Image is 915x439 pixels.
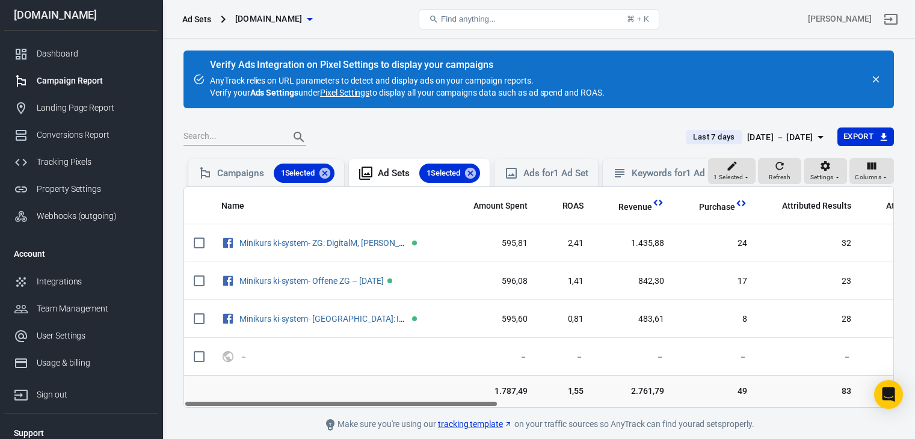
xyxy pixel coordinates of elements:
[37,388,149,401] div: Sign out
[683,385,747,398] span: 49
[458,313,528,325] span: 595,60
[4,40,158,67] a: Dashboard
[221,349,235,364] svg: UTM & Web Traffic
[378,164,480,183] div: Ad Sets
[874,380,903,409] div: Open Intercom Messenger
[766,313,851,325] span: 28
[37,357,149,369] div: Usage & billing
[182,13,211,25] div: Ad Sets
[438,418,513,431] a: tracking template
[239,238,410,247] span: Minikurs ki-system- ZG: DigitalM, SM-Mark. - 08.09.25
[230,8,317,30] button: [DOMAIN_NAME]
[683,351,747,363] span: －
[4,376,158,408] a: Sign out
[766,238,851,250] span: 32
[688,131,739,143] span: Last 7 days
[627,14,649,23] div: ⌘ + K
[618,201,652,213] span: Revenue
[37,302,149,315] div: Team Management
[441,14,496,23] span: Find anything...
[268,417,810,432] div: Make sure you're using our on your traffic sources so AnyTrack can find your ad sets properly.
[708,158,756,185] button: 1 Selected
[4,121,158,149] a: Conversions Report
[804,158,847,185] button: Settings
[876,5,905,34] a: Sign out
[217,164,334,183] div: Campaigns
[683,201,735,213] span: Purchase
[547,238,584,250] span: 2,41
[867,71,884,88] button: close
[37,330,149,342] div: User Settings
[473,200,528,212] span: Amount Spent
[766,275,851,287] span: 23
[747,130,813,145] div: [DATE] － [DATE]
[37,48,149,60] div: Dashboard
[766,385,851,398] span: 83
[766,198,851,213] span: The total conversions attributed according to your ad network (Facebook, Google, etc.)
[782,198,851,213] span: The total conversions attributed according to your ad network (Facebook, Google, etc.)
[4,94,158,121] a: Landing Page Report
[652,197,664,209] svg: This column is calculated from AnyTrack real-time data
[547,275,584,287] span: 1,41
[603,275,664,287] span: 842,30
[37,129,149,141] div: Conversions Report
[683,313,747,325] span: 8
[210,59,605,71] div: Verify Ads Integration on Pixel Settings to display your campaigns
[683,275,747,287] span: 17
[412,316,417,321] span: Active
[4,203,158,230] a: Webhooks (outgoing)
[683,238,747,250] span: 24
[547,313,584,325] span: 0,81
[221,200,244,212] span: Name
[603,200,652,214] span: Total revenue calculated by AnyTrack.
[37,210,149,223] div: Webhooks (outgoing)
[210,60,605,99] div: AnyTrack relies on URL parameters to detect and display ads on your campaign reports. Verify your...
[274,164,335,183] div: 1Selected
[458,275,528,287] span: 596,08
[221,312,235,326] svg: Facebook Ads
[239,352,250,360] span: －
[458,385,528,398] span: 1.787,49
[4,268,158,295] a: Integrations
[618,200,652,214] span: Total revenue calculated by AnyTrack.
[419,167,468,179] span: 1 Selected
[473,198,528,213] span: The estimated total amount of money you've spent on your campaign, ad set or ad during its schedule.
[250,88,299,97] strong: Ads Settings
[4,322,158,349] a: User Settings
[412,241,417,245] span: Active
[758,158,801,185] button: Refresh
[676,127,837,147] button: Last 7 days[DATE] － [DATE]
[632,167,721,180] div: Keywords for 1 Ad Set
[4,295,158,322] a: Team Management
[387,278,392,283] span: Active
[810,172,834,183] span: Settings
[4,149,158,176] a: Tracking Pixels
[458,351,528,363] span: －
[419,164,481,183] div: 1Selected
[37,183,149,195] div: Property Settings
[735,197,747,209] svg: This column is calculated from AnyTrack real-time data
[699,201,735,213] span: Purchase
[855,172,881,183] span: Columns
[523,167,588,180] div: Ads for 1 Ad Set
[562,198,584,213] span: The total return on ad spend
[603,313,664,325] span: 483,61
[4,239,158,268] li: Account
[562,200,584,212] span: ROAS
[239,314,475,324] a: Minikurs ki-system- [GEOGRAPHIC_DATA]: IG & Mailliste - [DATE]
[458,198,528,213] span: The estimated total amount of money you've spent on your campaign, ad set or ad during its schedule.
[4,349,158,376] a: Usage & billing
[603,351,664,363] span: －
[603,238,664,250] span: 1.435,88
[235,11,303,26] span: olgawebersocial.de
[320,87,369,99] a: Pixel Settings
[547,351,584,363] span: －
[274,167,322,179] span: 1 Selected
[221,200,260,212] span: Name
[183,129,280,145] input: Search...
[808,13,872,25] div: Account id: 4GGnmKtI
[285,123,313,152] button: Search
[849,158,894,185] button: Columns
[221,274,235,288] svg: Facebook Ads
[782,200,851,212] span: Attributed Results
